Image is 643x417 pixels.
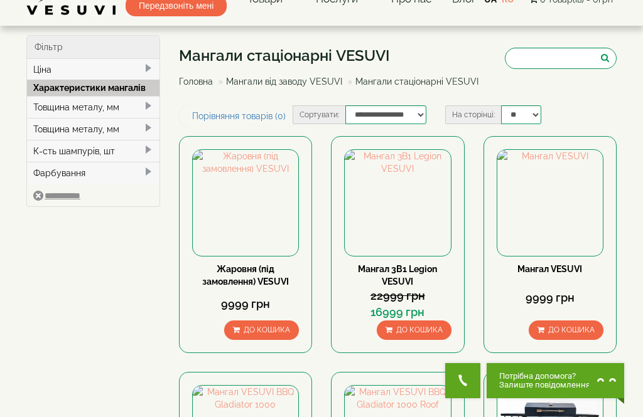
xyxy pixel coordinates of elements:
[345,75,478,88] li: Мангали стаціонарні VESUVI
[377,320,451,340] button: До кошика
[445,105,501,124] label: На сторінці:
[27,162,159,184] div: Фарбування
[193,150,299,256] img: Жаровня (під замовлення) VESUVI
[345,150,451,256] img: Мангал 3В1 Legion VESUVI
[244,325,290,334] span: До кошика
[27,96,159,118] div: Товщина металу, мм
[179,77,213,87] a: Головна
[27,80,159,96] div: Характеристики мангалів
[179,105,299,127] a: Порівняння товарів (0)
[499,381,590,389] span: Залиште повідомлення
[497,150,603,256] img: Мангал VESUVI
[548,325,595,334] span: До кошика
[226,77,342,87] a: Мангали від заводу VESUVI
[499,372,590,381] span: Потрібна допомога?
[529,320,603,340] button: До кошика
[497,290,604,306] div: 9999 грн
[517,264,582,274] a: Мангал VESUVI
[224,320,299,340] button: До кошика
[192,296,300,312] div: 9999 грн
[487,363,624,398] button: Chat button
[202,264,289,287] a: Жаровня (під замовлення) VESUVI
[27,118,159,140] div: Товщина металу, мм
[344,288,451,304] div: 22999 грн
[396,325,443,334] span: До кошика
[445,363,480,398] button: Get Call button
[27,36,159,59] div: Фільтр
[293,105,345,124] label: Сортувати:
[27,59,159,80] div: Ціна
[27,140,159,162] div: К-сть шампурів, шт
[344,304,451,320] div: 16999 грн
[179,48,488,64] h1: Мангали стаціонарні VESUVI
[358,264,437,287] a: Мангал 3В1 Legion VESUVI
